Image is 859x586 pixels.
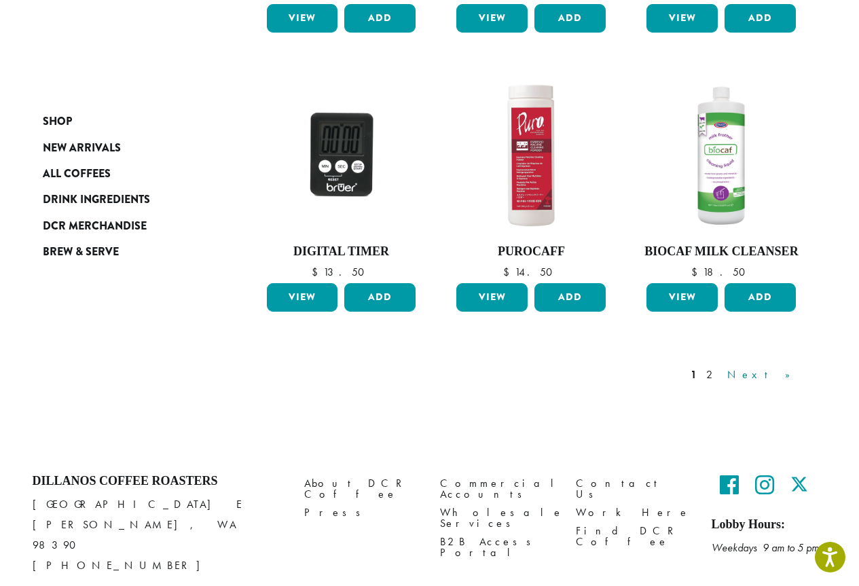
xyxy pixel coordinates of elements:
a: Next » [725,367,803,383]
img: DP3449.01.png [263,77,419,234]
button: Add [344,4,416,33]
span: All Coffees [43,166,111,183]
a: 1 [688,367,699,383]
button: Add [534,4,606,33]
a: Find DCR Coffee [576,522,691,551]
h4: Digital Timer [263,244,420,259]
a: View [456,4,528,33]
a: View [646,283,718,312]
img: DP1325.01.png [453,77,609,234]
img: DP2315.01.png [643,77,799,234]
a: View [646,4,718,33]
a: View [267,283,338,312]
button: Add [344,283,416,312]
span: Brew & Serve [43,244,119,261]
a: Contact Us [576,474,691,503]
span: $ [691,265,703,279]
a: Work Here [576,504,691,522]
a: B2B Access Portal [440,533,555,562]
a: BioCaf Milk Cleanser $18.50 [643,77,799,278]
a: All Coffees [43,161,206,187]
button: Add [534,283,606,312]
a: PuroCaff $14.50 [453,77,609,278]
h4: BioCaf Milk Cleanser [643,244,799,259]
button: Add [725,283,796,312]
span: Shop [43,113,72,130]
a: DCR Merchandise [43,213,206,239]
span: $ [312,265,323,279]
a: Commercial Accounts [440,474,555,503]
a: Brew & Serve [43,239,206,265]
a: View [456,283,528,312]
p: [GEOGRAPHIC_DATA] E [PERSON_NAME], WA 98390 [PHONE_NUMBER] [33,494,284,576]
button: Add [725,4,796,33]
a: Press [304,504,420,522]
h5: Lobby Hours: [712,517,827,532]
span: DCR Merchandise [43,218,147,235]
h4: PuroCaff [453,244,609,259]
h4: Dillanos Coffee Roasters [33,474,284,489]
a: Drink Ingredients [43,187,206,213]
a: Digital Timer $13.50 [263,77,420,278]
span: New Arrivals [43,140,121,157]
a: Shop [43,109,206,134]
bdi: 14.50 [503,265,559,279]
a: View [267,4,338,33]
a: About DCR Coffee [304,474,420,503]
span: Drink Ingredients [43,191,150,208]
bdi: 18.50 [691,265,752,279]
a: New Arrivals [43,134,206,160]
a: Wholesale Services [440,504,555,533]
bdi: 13.50 [312,265,371,279]
a: 2 [703,367,720,383]
em: Weekdays 9 am to 5 pm [712,541,819,555]
span: $ [503,265,515,279]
